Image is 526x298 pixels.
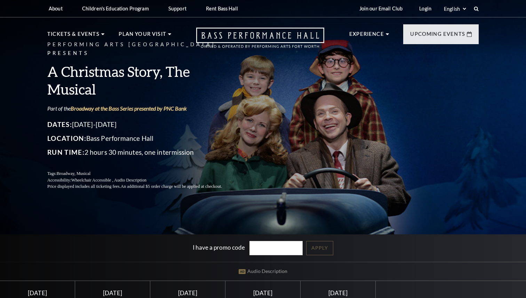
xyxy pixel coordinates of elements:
p: Tickets & Events [47,30,99,42]
span: Wheelchair Accessible , Audio Description [71,178,146,183]
span: Dates: [47,120,72,128]
div: [DATE] [234,289,292,297]
p: Plan Your Visit [119,30,166,42]
div: [DATE] [309,289,367,297]
p: Rent Bass Hall [206,6,238,11]
p: Price displayed includes all ticketing fees. [47,183,239,190]
a: Broadway at the Bass Series presented by PNC Bank [71,105,187,112]
div: [DATE] [83,289,142,297]
p: Children's Education Program [82,6,149,11]
p: Experience [349,30,384,42]
p: About [49,6,63,11]
p: Bass Performance Hall [47,133,239,144]
span: An additional $5 order charge will be applied at checkout. [121,184,222,189]
label: I have a promo code [193,244,245,251]
div: [DATE] [159,289,217,297]
p: Upcoming Events [410,30,465,42]
span: Location: [47,134,86,142]
p: 2 hours 30 minutes, one intermission [47,147,239,158]
span: Broadway, Musical [57,171,90,176]
div: [DATE] [8,289,67,297]
select: Select: [443,6,467,12]
p: Tags: [47,170,239,177]
p: Accessibility: [47,177,239,184]
p: Part of the [47,105,239,112]
span: Run Time: [47,148,85,156]
p: Support [168,6,186,11]
h3: A Christmas Story, The Musical [47,63,239,98]
p: [DATE]-[DATE] [47,119,239,130]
